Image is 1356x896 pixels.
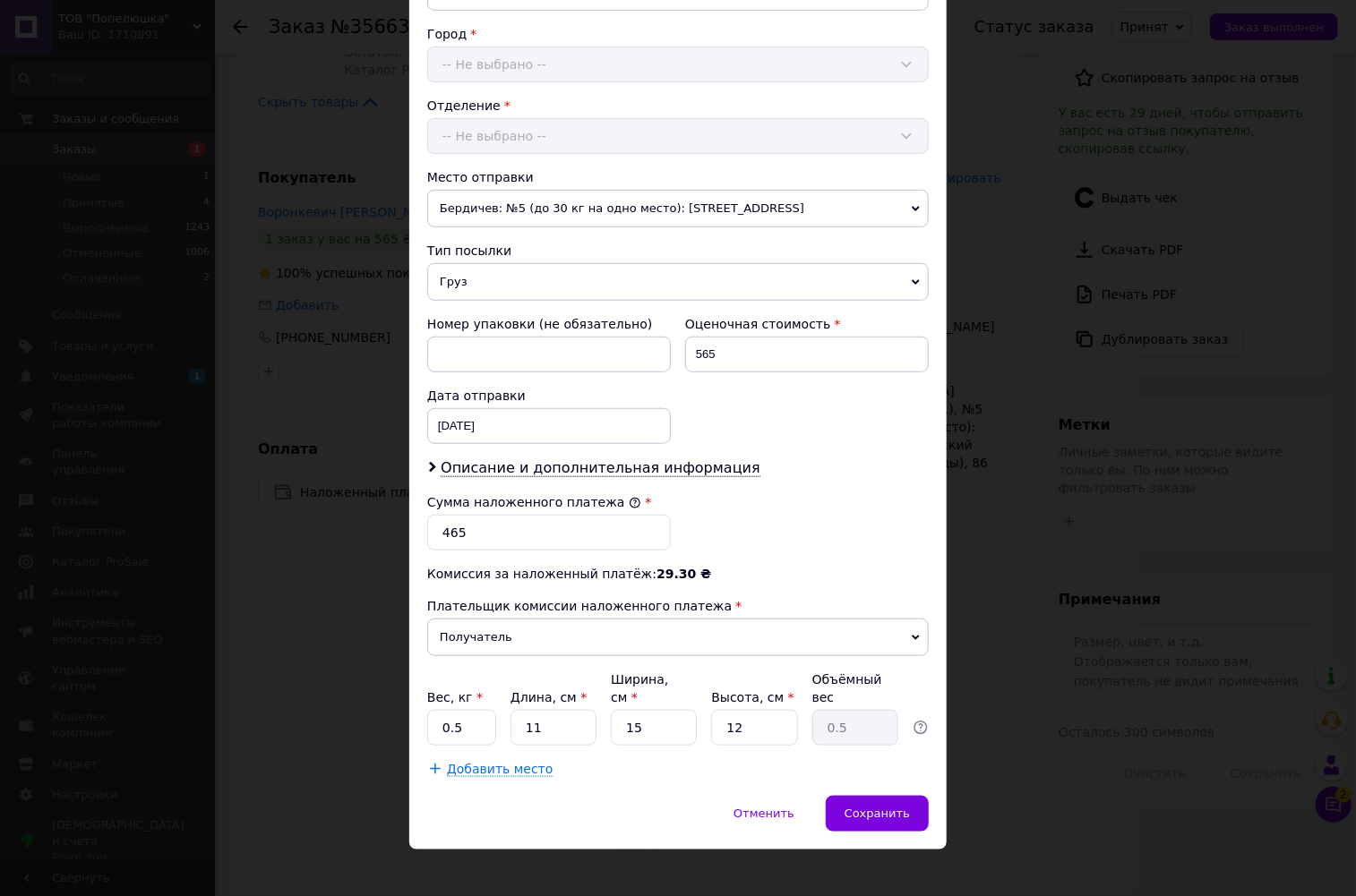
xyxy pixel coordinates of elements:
[812,670,898,706] div: Объёмный вес
[427,25,929,43] div: Город
[427,243,511,258] span: Тип посылки
[447,762,554,777] span: Добавить место
[427,619,929,656] span: Получатель
[427,263,929,301] span: Груз
[711,690,794,704] label: Высота, см
[427,190,929,227] span: Бердичев: №5 (до 30 кг на одно место): [STREET_ADDRESS]
[685,315,929,333] div: Оценочная стоимость
[427,170,534,184] span: Место отправки
[611,672,668,704] label: Ширина, см
[511,690,587,704] label: Длина, см
[427,599,732,613] span: Плательщик комиссии наложенного платежа
[441,459,760,477] span: Описание и дополнительная информация
[427,690,483,704] label: Вес, кг
[427,495,641,509] label: Сумма наложенного платежа
[427,387,671,405] div: Дата отправки
[657,567,711,581] span: 29.30 ₴
[427,315,671,333] div: Номер упаковки (не обязательно)
[845,806,910,820] span: Сохранить
[734,806,794,820] span: Отменить
[427,565,929,583] div: Комиссия за наложенный платёж:
[427,97,929,115] div: Отделение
